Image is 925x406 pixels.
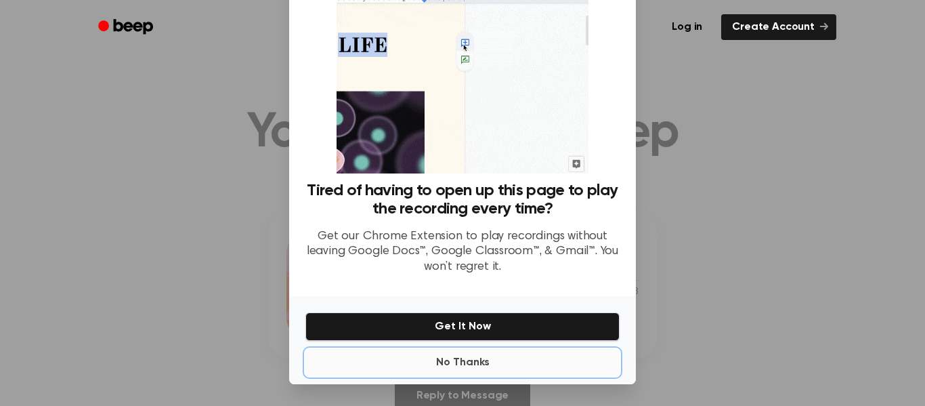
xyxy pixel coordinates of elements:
[89,14,165,41] a: Beep
[661,14,713,40] a: Log in
[305,349,620,376] button: No Thanks
[305,229,620,275] p: Get our Chrome Extension to play recordings without leaving Google Docs™, Google Classroom™, & Gm...
[305,182,620,218] h3: Tired of having to open up this page to play the recording every time?
[305,312,620,341] button: Get It Now
[721,14,836,40] a: Create Account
